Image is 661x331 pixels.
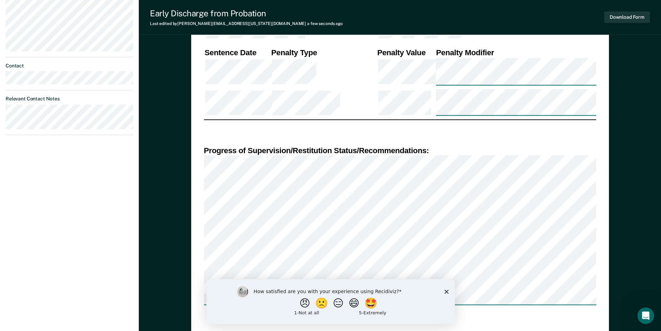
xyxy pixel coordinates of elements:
th: Penalty Value [376,48,435,58]
th: Penalty Type [270,48,376,58]
th: Penalty Modifier [435,48,596,58]
button: Download Form [604,11,650,23]
th: Sentence Date [204,48,270,58]
div: Last edited by [PERSON_NAME][EMAIL_ADDRESS][US_STATE][DOMAIN_NAME] [150,21,343,26]
iframe: Survey by Kim from Recidiviz [206,279,455,324]
iframe: Intercom live chat [637,307,654,324]
div: Progress of Supervision/Restitution Status/Recommendations: [204,145,596,155]
span: a few seconds ago [307,21,343,26]
dt: Relevant Contact Notes [6,96,133,102]
dt: Contact [6,63,133,69]
div: Early Discharge from Probation [150,8,343,18]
